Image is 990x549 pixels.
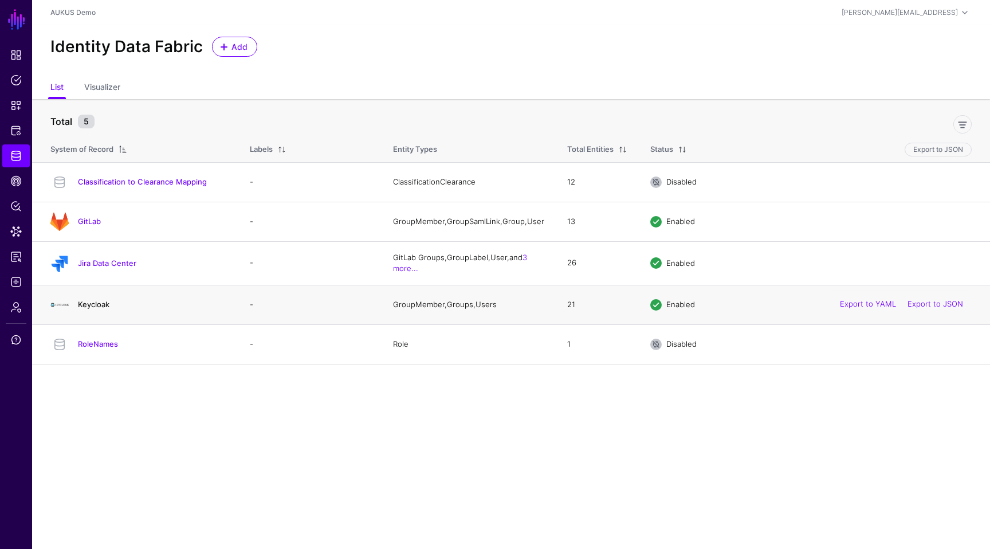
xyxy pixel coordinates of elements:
td: - [238,162,382,202]
span: Data Lens [10,226,22,237]
a: Classification to Clearance Mapping [78,177,207,186]
div: System of Record [50,144,113,155]
a: Protected Systems [2,119,30,142]
a: Jira Data Center [78,258,136,268]
a: Policy Lens [2,195,30,218]
span: Enabled [666,217,695,226]
h2: Identity Data Fabric [50,37,203,57]
div: Status [650,144,673,155]
td: 1 [556,324,639,364]
span: Support [10,334,22,346]
td: - [238,241,382,285]
button: Export to JSON [905,143,972,156]
span: Identity Data Fabric [10,150,22,162]
a: Visualizer [84,77,120,99]
td: GroupMember, GroupSamlLink, Group, User [382,202,556,241]
a: SGNL [7,7,26,32]
a: GitLab [78,217,101,226]
img: svg+xml;base64,PD94bWwgdmVyc2lvbj0iMS4wIiBlbmNvZGluZz0iVVRGLTgiPz4KPHN2ZyB2ZXJzaW9uPSIxLjEiIHhtbG... [50,213,69,231]
span: Reports [10,251,22,262]
span: Entity Types [393,144,437,154]
span: Snippets [10,100,22,111]
span: Disabled [666,339,697,348]
strong: Total [50,116,72,127]
td: ClassificationClearance [382,162,556,202]
span: Enabled [666,258,695,267]
a: CAEP Hub [2,170,30,193]
a: Add [212,37,257,57]
td: GitLab Groups, GroupLabel, User, and [382,241,556,285]
div: Labels [250,144,273,155]
a: List [50,77,64,99]
span: Protected Systems [10,125,22,136]
a: Export to YAML [840,300,896,309]
div: [PERSON_NAME][EMAIL_ADDRESS] [842,7,958,18]
small: 5 [78,115,95,128]
a: Reports [2,245,30,268]
td: GroupMember, Groups, Users [382,285,556,324]
span: Disabled [666,177,697,186]
span: Admin [10,301,22,313]
td: 12 [556,162,639,202]
a: Dashboard [2,44,30,66]
a: Keycloak [78,300,109,309]
td: 13 [556,202,639,241]
img: svg+xml;base64,PHN2ZyBoZWlnaHQ9IjI1MDAiIHByZXNlcnZlQXNwZWN0UmF0aW89InhNaWRZTWlkIiB3aWR0aD0iMjUwMC... [50,254,69,272]
td: - [238,202,382,241]
a: RoleNames [78,339,118,348]
a: Policies [2,69,30,92]
span: Enabled [666,300,695,309]
span: Dashboard [10,49,22,61]
img: svg+xml;base64,PHN2ZyB4bWxucz0iaHR0cDovL3d3dy53My5vcmcvMjAwMC9zdmciIHdpZHRoPSI3MjkuNTc3IiBoZWlnaH... [50,296,69,314]
a: Identity Data Fabric [2,144,30,167]
span: Add [230,41,249,53]
td: Role [382,324,556,364]
span: Policies [10,74,22,86]
a: Export to JSON [907,300,963,309]
a: AUKUS Demo [50,8,96,17]
td: - [238,324,382,364]
span: Logs [10,276,22,288]
span: Policy Lens [10,201,22,212]
span: CAEP Hub [10,175,22,187]
td: 21 [556,285,639,324]
a: Data Lens [2,220,30,243]
td: 26 [556,241,639,285]
a: Admin [2,296,30,319]
td: - [238,285,382,324]
div: Total Entities [567,144,614,155]
a: Logs [2,270,30,293]
a: Snippets [2,94,30,117]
